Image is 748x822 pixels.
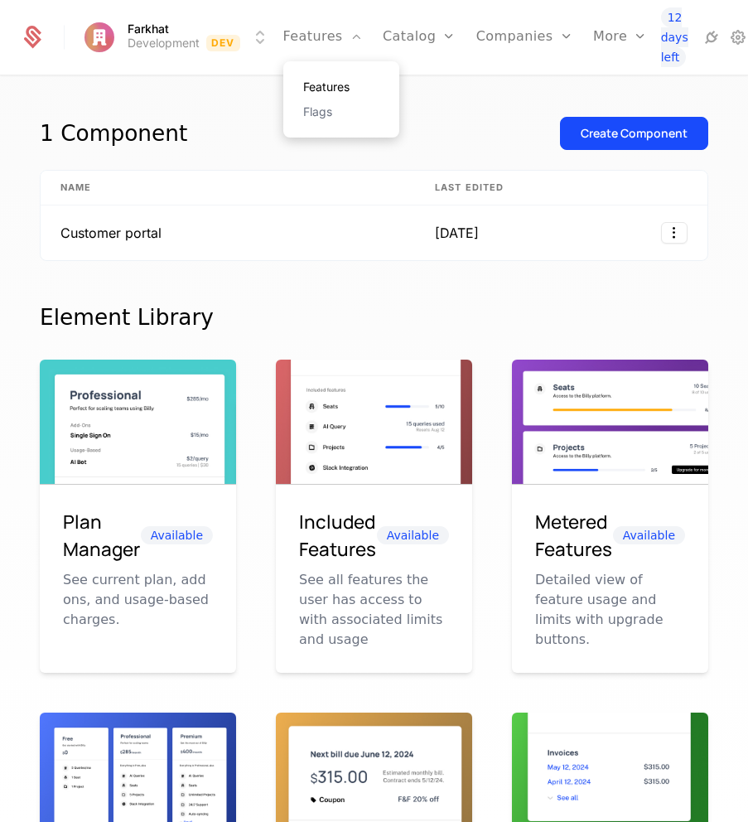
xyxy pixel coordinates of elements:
[141,526,213,544] span: Available
[84,22,114,52] img: Farkhat
[84,19,270,56] button: Select environment
[535,508,613,563] h6: Metered Features
[128,35,200,51] div: Development
[41,205,415,260] td: Customer portal
[40,117,187,150] div: 1 Component
[128,23,169,35] span: Farkhat
[299,570,449,650] p: See all features the user has access to with associated limits and usage
[206,35,240,51] span: Dev
[63,508,141,563] h6: Plan Manager
[661,7,695,67] a: 12 days left
[581,125,688,142] div: Create Component
[435,223,511,243] div: [DATE]
[560,117,708,150] button: Create Component
[40,301,708,334] div: Element Library
[661,7,688,67] span: 12 days left
[303,81,379,93] a: Features
[613,526,685,544] span: Available
[63,570,213,630] p: See current plan, add ons, and usage-based charges.
[661,222,688,244] button: Select action
[299,508,377,563] h6: Included Features
[535,570,685,650] p: Detailed view of feature usage and limits with upgrade buttons.
[303,106,379,118] a: Flags
[728,27,748,47] a: Settings
[377,526,449,544] span: Available
[702,27,721,47] a: Integrations
[41,171,415,205] th: Name
[415,171,531,205] th: Last edited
